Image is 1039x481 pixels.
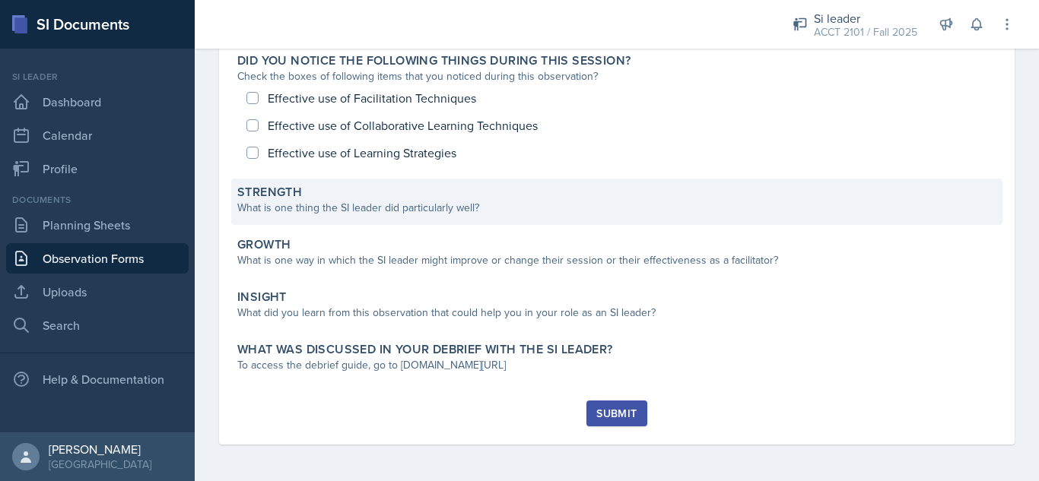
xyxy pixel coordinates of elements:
[6,70,189,84] div: Si leader
[237,237,291,252] label: Growth
[6,310,189,340] a: Search
[6,364,189,394] div: Help & Documentation
[586,400,647,426] button: Submit
[814,9,917,27] div: Si leader
[6,210,189,240] a: Planning Sheets
[596,407,637,419] div: Submit
[6,87,189,117] a: Dashboard
[237,68,996,84] div: Check the boxes of following items that you noticed during this observation?
[6,243,189,274] a: Observation Forms
[814,24,917,40] div: ACCT 2101 / Fall 2025
[237,185,302,200] label: Strength
[237,53,631,68] label: Did you notice the following things during this session?
[6,193,189,207] div: Documents
[6,120,189,150] a: Calendar
[237,305,996,321] div: What did you learn from this observation that could help you in your role as an SI leader?
[49,441,151,457] div: [PERSON_NAME]
[6,277,189,307] a: Uploads
[237,357,996,373] div: To access the debrief guide, go to [DOMAIN_NAME][URL]
[6,153,189,184] a: Profile
[237,252,996,268] div: What is one way in which the SI leader might improve or change their session or their effectivene...
[49,457,151,472] div: [GEOGRAPHIC_DATA]
[237,342,613,357] label: What was discussed in your debrief with the SI Leader?
[237,290,287,305] label: Insight
[237,200,996,216] div: What is one thing the SI leader did particularly well?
